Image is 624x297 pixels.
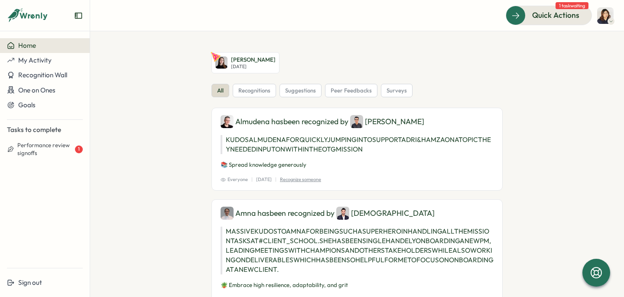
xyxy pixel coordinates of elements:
div: [PERSON_NAME] [350,115,424,128]
span: recognitions [238,87,270,95]
img: Ghazmir Mansur [336,207,349,220]
span: Goals [18,101,36,109]
p: 📚 Spread knowledge generously [221,161,494,169]
p: [PERSON_NAME] [231,56,276,64]
p: Tasks to complete [7,125,83,135]
span: surveys [387,87,407,95]
p: MASSIVE KUDOS TO AMNA FOR BEING SUCH A SUPERHERO IN HANDLING ALL THE MISSION TASKS AT #CLIENT_SCH... [221,227,494,274]
div: [DEMOGRAPHIC_DATA] [336,207,435,220]
p: | [251,176,253,183]
a: Elena Ladushyna[PERSON_NAME][DATE] [211,52,279,73]
div: Almudena has been recognized by [221,115,494,128]
button: Quick Actions [506,6,592,25]
img: Hasan Naqvi [350,115,363,128]
img: Zara Malik [597,7,614,24]
img: Amna Khattak [221,207,234,220]
p: [DATE] [231,64,276,69]
span: Quick Actions [532,10,579,21]
span: peer feedbacks [331,87,372,95]
span: My Activity [18,56,52,64]
p: 🪴 Embrace high resilience, adaptability, and grit [221,281,494,289]
p: Recognize someone [280,176,321,183]
div: 1 [75,145,83,153]
span: Recognition Wall [18,71,67,79]
div: Amna has been recognized by [221,207,494,220]
p: | [275,176,276,183]
span: Performance review signoffs [17,142,73,157]
span: Home [18,41,36,49]
span: all [217,87,224,95]
span: One on Ones [18,86,55,94]
p: [DATE] [256,176,272,183]
span: Everyone [221,176,248,183]
p: KUDOS ALMUDENA FOR QUICKLY JUMPING INTO SUPPORT ADRI & HAMZA ON A TOPIC THEY NEEDED INPUT ON WITH... [221,135,494,154]
button: Expand sidebar [74,11,83,20]
span: 1 task waiting [556,2,588,9]
img: Elena Ladushyna [215,56,227,69]
img: Almudena Bernardos [221,115,234,128]
span: suggestions [285,87,316,95]
span: Sign out [18,278,42,287]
